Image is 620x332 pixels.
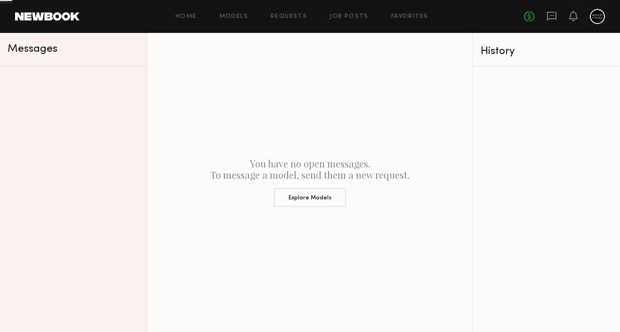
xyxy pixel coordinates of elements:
[155,181,465,207] a: Explore Models
[330,14,369,20] a: Job Posts
[219,14,248,20] a: Models
[481,46,612,57] div: History
[8,44,57,55] span: Messages
[274,188,346,207] button: Explore Models
[391,14,428,20] a: Favorites
[271,14,307,20] a: Requests
[176,14,197,20] a: Home
[147,33,473,332] div: You have no open messages. To message a model, send them a new request.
